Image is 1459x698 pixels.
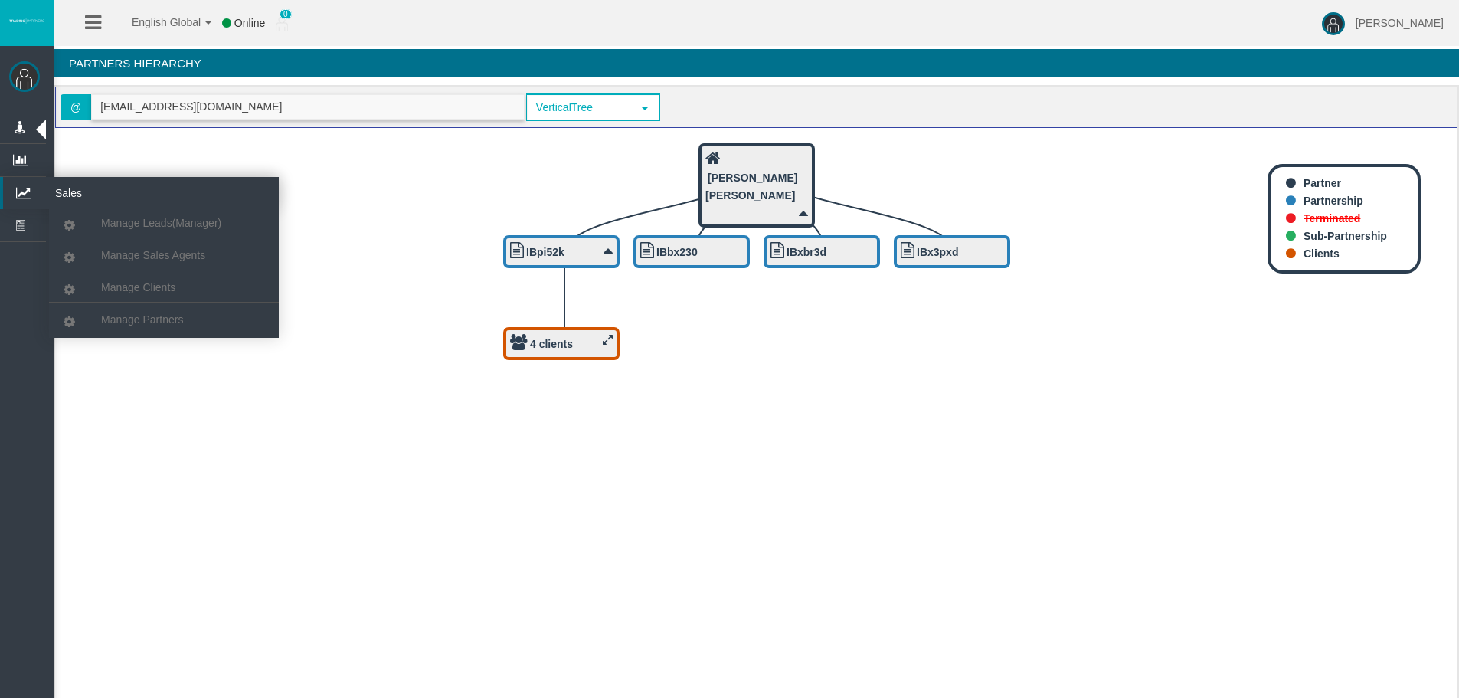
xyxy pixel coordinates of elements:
input: Search partner... [92,95,524,119]
b: Sub-Partnership [1304,230,1387,242]
b: Partner [1304,177,1341,189]
span: @ [61,94,91,120]
a: Sales [3,177,279,209]
img: logo.svg [8,18,46,24]
span: Sales [44,177,194,209]
a: Manage Clients [49,274,279,301]
b: IBbx230 [656,246,698,258]
img: user-image [1322,12,1345,35]
span: Manage Sales Agents [101,249,205,261]
b: IBx3pxd [917,246,958,258]
span: English Global [112,16,201,28]
span: select [639,102,651,114]
a: Manage Leads(Manager) [49,209,279,237]
b: IBxbr3d [787,246,826,258]
h4: Partners Hierarchy [54,49,1459,77]
b: Clients [1304,247,1340,260]
span: [PERSON_NAME] [1356,17,1444,29]
span: VerticalTree [528,96,632,120]
b: Terminated [1304,212,1360,224]
span: Manage Leads(Manager) [101,217,221,229]
a: Manage Sales Agents [49,241,279,269]
span: Manage Partners [101,313,183,326]
span: Manage Clients [101,281,175,293]
img: user_small.png [276,16,288,31]
b: [PERSON_NAME] [PERSON_NAME] [705,172,797,202]
b: 4 clients [530,338,573,350]
span: 0 [280,9,292,19]
b: Partnership [1304,195,1363,207]
a: Manage Partners [49,306,279,333]
b: IBpi52k [526,246,564,258]
span: Online [234,17,265,29]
